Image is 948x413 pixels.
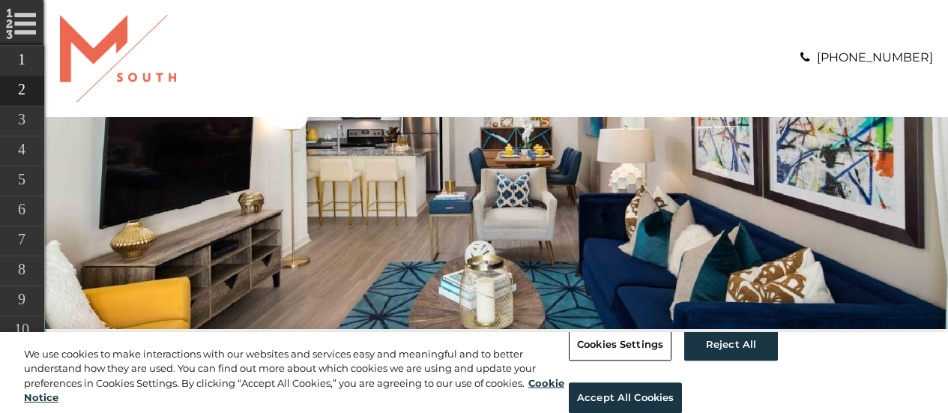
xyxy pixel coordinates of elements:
[817,50,933,64] a: [PHONE_NUMBER]
[45,117,948,328] img: A living room with a blue couch and a television on the wall.
[45,117,948,328] div: banner
[60,50,176,64] a: Logo
[60,15,176,102] img: A graphic with a red M and the word SOUTH.
[24,347,569,406] div: We use cookies to make interactions with our websites and services easy and meaningful and to bet...
[569,329,671,361] button: Cookies Settings
[684,329,778,361] button: Reject All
